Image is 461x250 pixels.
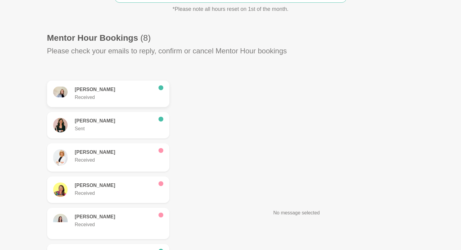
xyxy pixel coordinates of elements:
h6: [PERSON_NAME] [75,118,154,124]
p: Received [75,157,154,164]
h6: [PERSON_NAME] [75,182,154,188]
p: Please check your emails to reply, confirm or cancel Mentor Hour bookings [47,46,287,56]
span: (8) [140,33,151,43]
p: Received [75,190,154,197]
h6: [PERSON_NAME] [75,149,154,155]
p: No message selected [273,209,320,217]
h1: Mentor Hour Bookings [47,33,151,43]
p: Received [75,221,154,228]
p: Sent [75,125,154,132]
h6: [PERSON_NAME] [75,87,154,93]
p: *Please note all hours reset on 1st of the month. [86,5,376,13]
p: Received [75,94,154,101]
h6: [PERSON_NAME] [75,214,154,220]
